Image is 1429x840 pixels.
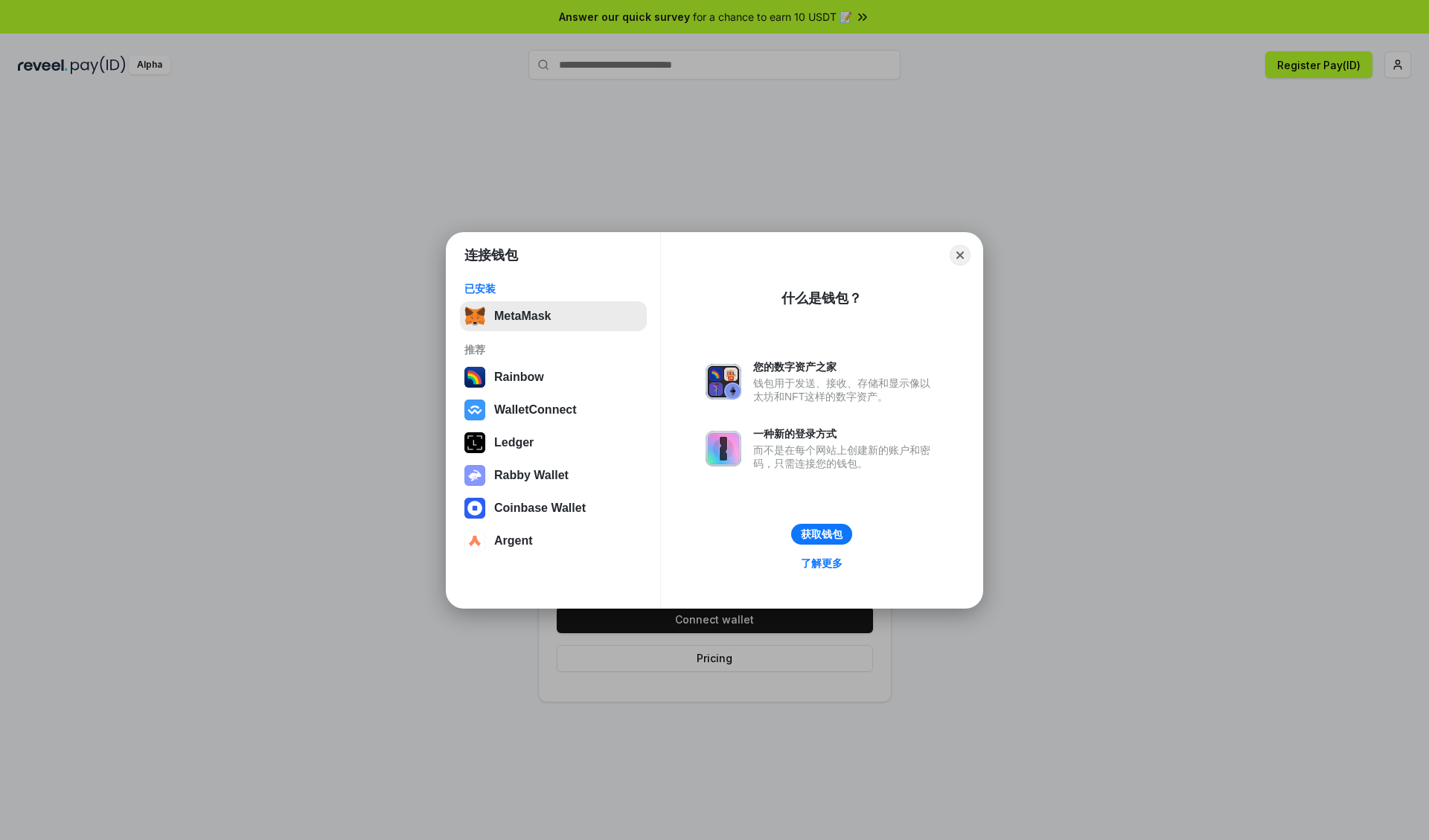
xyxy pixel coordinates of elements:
[753,376,938,403] div: 钱包用于发送、接收、存储和显示像以太坊和NFT这样的数字资产。
[801,528,843,541] div: 获取钱包
[464,306,485,327] img: svg+xml,%3Csvg%20fill%3D%22none%22%20height%3D%2233%22%20viewBox%3D%220%200%2035%2033%22%20width%...
[801,557,843,570] div: 了解更多
[464,400,485,420] img: svg+xml,%3Csvg%20width%3D%2228%22%20height%3D%2228%22%20viewBox%3D%220%200%2028%2028%22%20fill%3D...
[494,371,544,384] div: Rainbow
[494,436,534,449] div: Ledger
[494,501,586,515] div: Coinbase Wallet
[464,465,485,486] img: svg+xml,%3Csvg%20xmlns%3D%22http%3A%2F%2Fwww.w3.org%2F2000%2Fsvg%22%20fill%3D%22none%22%20viewBox...
[753,443,938,470] div: 而不是在每个网站上创建新的账户和密码，只需连接您的钱包。
[753,360,938,373] div: 您的数字资产之家
[460,362,647,392] button: Rainbow
[460,428,647,458] button: Ledger
[781,289,862,307] div: 什么是钱包？
[464,343,642,356] div: 推荐
[494,403,577,417] div: WalletConnect
[792,554,851,573] a: 了解更多
[494,469,569,482] div: Rabby Wallet
[791,524,852,545] button: 获取钱包
[464,498,485,519] img: svg+xml,%3Csvg%20width%3D%2228%22%20height%3D%2228%22%20viewBox%3D%220%200%2028%2028%22%20fill%3D...
[464,246,518,264] h1: 连接钱包
[494,310,551,323] div: MetaMask
[464,432,485,453] img: svg+xml,%3Csvg%20xmlns%3D%22http%3A%2F%2Fwww.w3.org%2F2000%2Fsvg%22%20width%3D%2228%22%20height%3...
[706,431,741,467] img: svg+xml,%3Csvg%20xmlns%3D%22http%3A%2F%2Fwww.w3.org%2F2000%2Fsvg%22%20fill%3D%22none%22%20viewBox...
[464,530,485,551] img: svg+xml,%3Csvg%20width%3D%2228%22%20height%3D%2228%22%20viewBox%3D%220%200%2028%2028%22%20fill%3D...
[706,364,741,400] img: svg+xml,%3Csvg%20xmlns%3D%22http%3A%2F%2Fwww.w3.org%2F2000%2Fsvg%22%20fill%3D%22none%22%20viewBox...
[464,367,485,388] img: svg+xml,%3Csvg%20width%3D%22120%22%20height%3D%22120%22%20viewBox%3D%220%200%20120%20120%22%20fil...
[460,301,647,331] button: MetaMask
[460,493,647,523] button: Coinbase Wallet
[460,526,647,556] button: Argent
[753,427,938,440] div: 一种新的登录方式
[950,245,971,266] button: Close
[494,534,533,548] div: Argent
[460,461,647,490] button: Rabby Wallet
[464,282,642,295] div: 已安装
[460,395,647,425] button: WalletConnect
